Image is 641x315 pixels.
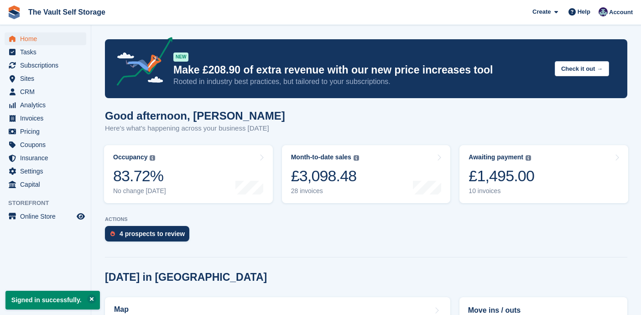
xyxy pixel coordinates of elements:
a: menu [5,165,86,178]
a: menu [5,152,86,164]
a: menu [5,32,86,45]
span: Settings [20,165,75,178]
span: Tasks [20,46,75,58]
h2: [DATE] in [GEOGRAPHIC_DATA] [105,271,267,283]
a: menu [5,138,86,151]
span: Create [532,7,551,16]
p: Signed in successfully. [5,291,100,310]
a: The Vault Self Storage [25,5,109,20]
span: Subscriptions [20,59,75,72]
span: Storefront [8,199,91,208]
a: Preview store [75,211,86,222]
span: Sites [20,72,75,85]
p: Here's what's happening across your business [DATE] [105,123,285,134]
img: prospect-51fa495bee0391a8d652442698ab0144808aea92771e9ea1ae160a38d050c398.svg [110,231,115,236]
p: Rooted in industry best practices, but tailored to your subscriptions. [173,77,547,87]
a: Occupancy 83.72% No change [DATE] [104,145,273,203]
a: menu [5,72,86,85]
img: icon-info-grey-7440780725fd019a000dd9b08b2336e03edf1995a4989e88bcd33f0948082b44.svg [354,155,359,161]
a: Month-to-date sales £3,098.48 28 invoices [282,145,451,203]
span: Help [578,7,590,16]
span: Analytics [20,99,75,111]
p: ACTIONS [105,216,627,222]
div: 10 invoices [469,187,534,195]
span: Capital [20,178,75,191]
a: menu [5,99,86,111]
a: Awaiting payment £1,495.00 10 invoices [459,145,628,203]
img: icon-info-grey-7440780725fd019a000dd9b08b2336e03edf1995a4989e88bcd33f0948082b44.svg [526,155,531,161]
div: 83.72% [113,167,166,185]
img: stora-icon-8386f47178a22dfd0bd8f6a31ec36ba5ce8667c1dd55bd0f319d3a0aa187defe.svg [7,5,21,19]
div: No change [DATE] [113,187,166,195]
span: Online Store [20,210,75,223]
button: Check it out → [555,61,609,76]
a: menu [5,178,86,191]
span: Pricing [20,125,75,138]
div: Occupancy [113,153,147,161]
img: icon-info-grey-7440780725fd019a000dd9b08b2336e03edf1995a4989e88bcd33f0948082b44.svg [150,155,155,161]
div: NEW [173,52,188,62]
span: CRM [20,85,75,98]
p: Make £208.90 of extra revenue with our new price increases tool [173,63,547,77]
img: Hannah [599,7,608,16]
span: Insurance [20,152,75,164]
h2: Map [114,305,129,314]
div: 28 invoices [291,187,359,195]
div: Awaiting payment [469,153,523,161]
img: price-adjustments-announcement-icon-8257ccfd72463d97f412b2fc003d46551f7dbcb40ab6d574587a9cd5c0d94... [109,37,173,89]
div: Month-to-date sales [291,153,351,161]
a: 4 prospects to review [105,226,194,246]
a: menu [5,85,86,98]
a: menu [5,112,86,125]
a: menu [5,46,86,58]
span: Account [609,8,633,17]
a: menu [5,210,86,223]
a: menu [5,59,86,72]
div: £1,495.00 [469,167,534,185]
div: £3,098.48 [291,167,359,185]
span: Home [20,32,75,45]
span: Coupons [20,138,75,151]
h1: Good afternoon, [PERSON_NAME] [105,110,285,122]
a: menu [5,125,86,138]
div: 4 prospects to review [120,230,185,237]
span: Invoices [20,112,75,125]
